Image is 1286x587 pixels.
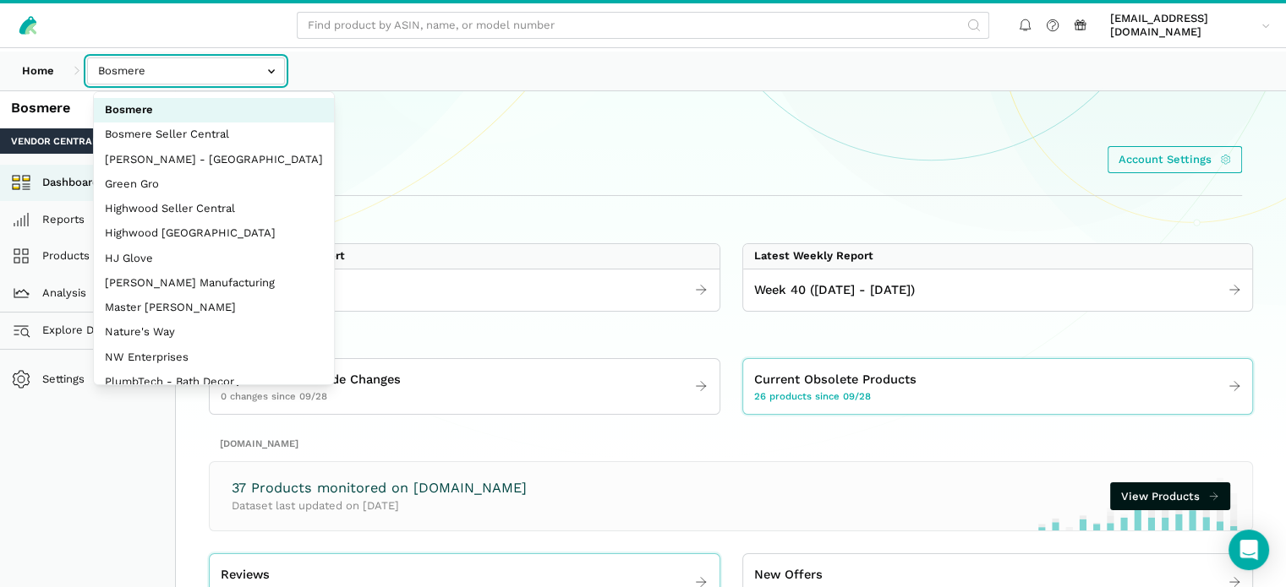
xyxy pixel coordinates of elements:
[11,99,164,118] div: Bosmere
[232,479,527,498] h3: 37 Products monitored on [DOMAIN_NAME]
[94,246,334,270] button: HJ Glove
[94,296,334,320] button: Master [PERSON_NAME]
[221,565,270,584] span: Reviews
[743,274,1253,305] a: Week 40 ([DATE] - [DATE])
[232,497,527,514] p: Dataset last updated on [DATE]
[220,437,1242,450] h2: [DOMAIN_NAME]
[94,122,334,147] button: Bosmere Seller Central
[1108,146,1242,174] a: Account Settings
[754,370,917,389] span: Current Obsolete Products
[94,345,334,369] button: NW Enterprises
[94,221,334,246] button: Highwood [GEOGRAPHIC_DATA]
[94,369,334,394] button: PlumbTech - Bath Decor
[754,249,873,263] div: Latest Weekly Report
[210,364,720,408] a: Replenishment Code Changes 0 changes since 09/28
[87,57,285,85] input: Bosmere
[94,98,334,122] button: Bosmere
[1121,488,1200,505] span: View Products
[1110,12,1256,40] span: [EMAIL_ADDRESS][DOMAIN_NAME]
[220,334,1242,347] h2: Vendor Central
[94,197,334,221] button: Highwood Seller Central
[754,389,871,403] span: 26 products since 09/28
[94,320,334,345] button: Nature's Way
[1229,530,1269,570] div: Open Intercom Messenger
[94,270,334,295] button: [PERSON_NAME] Manufacturing
[754,565,823,584] span: New Offers
[17,320,111,340] span: Explore Data
[94,171,334,196] button: Green Gro
[1110,482,1230,510] a: View Products
[221,389,327,403] span: 0 changes since 09/28
[11,134,98,148] span: Vendor Central
[220,218,1242,231] h2: Vendor Central Reports
[94,147,334,171] button: [PERSON_NAME] - [GEOGRAPHIC_DATA]
[754,280,915,300] span: Week 40 ([DATE] - [DATE])
[297,12,989,40] input: Find product by ASIN, name, or model number
[11,57,65,85] a: Home
[1105,9,1276,42] a: [EMAIL_ADDRESS][DOMAIN_NAME]
[743,364,1253,408] a: Current Obsolete Products 26 products since 09/28
[210,274,720,305] a: [DATE]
